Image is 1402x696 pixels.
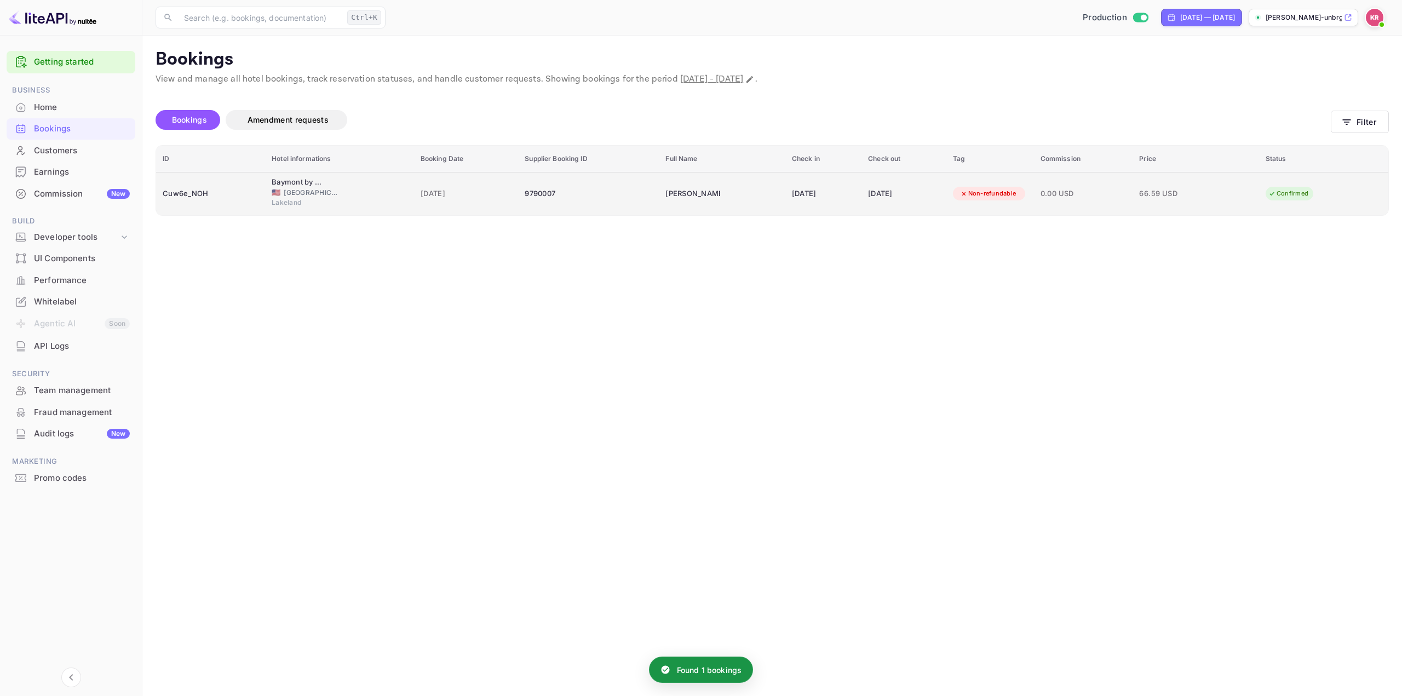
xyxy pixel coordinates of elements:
a: Promo codes [7,468,135,488]
div: API Logs [7,336,135,357]
div: Audit logs [34,428,130,440]
div: Promo codes [7,468,135,489]
div: UI Components [7,248,135,269]
span: Marketing [7,456,135,468]
input: Search (e.g. bookings, documentation) [177,7,343,28]
span: Amendment requests [248,115,329,124]
div: Whitelabel [7,291,135,313]
th: Full Name [659,146,785,172]
th: Status [1259,146,1388,172]
span: [DATE] [421,188,512,200]
span: 66.59 USD [1139,188,1194,200]
p: Found 1 bookings [677,664,742,676]
div: Fraud management [7,402,135,423]
div: [DATE] [792,185,855,203]
a: Getting started [34,56,130,68]
p: [PERSON_NAME]-unbrg.[PERSON_NAME]... [1266,13,1342,22]
th: Commission [1034,146,1133,172]
a: Earnings [7,162,135,182]
div: Customers [7,140,135,162]
div: Non-refundable [953,187,1024,200]
a: Home [7,97,135,117]
div: Performance [34,274,130,287]
a: CommissionNew [7,183,135,204]
span: Production [1083,11,1127,24]
div: Switch to Sandbox mode [1078,11,1152,24]
div: Earnings [7,162,135,183]
th: ID [156,146,265,172]
div: account-settings tabs [156,110,1331,130]
div: [DATE] [868,185,939,203]
div: Promo codes [34,472,130,485]
div: New [107,429,130,439]
p: View and manage all hotel bookings, track reservation statuses, and handle customer requests. Sho... [156,73,1389,86]
div: Bookings [7,118,135,140]
div: Baymont by Wyndham Lakeland [272,177,326,188]
div: Team management [34,384,130,397]
a: API Logs [7,336,135,356]
div: Commission [34,188,130,200]
div: Customers [34,145,130,157]
button: Filter [1331,111,1389,133]
span: 0.00 USD [1041,188,1127,200]
a: Performance [7,270,135,290]
button: Collapse navigation [61,668,81,687]
div: UI Components [34,252,130,265]
img: Kobus Roux [1366,9,1383,26]
a: Bookings [7,118,135,139]
button: Change date range [744,74,755,85]
img: LiteAPI logo [9,9,96,26]
div: CommissionNew [7,183,135,205]
span: Build [7,215,135,227]
div: Fraud management [34,406,130,419]
div: Developer tools [34,231,119,244]
th: Supplier Booking ID [518,146,659,172]
div: Getting started [7,51,135,73]
a: Customers [7,140,135,160]
span: [GEOGRAPHIC_DATA] [284,188,338,198]
span: Business [7,84,135,96]
th: Check in [785,146,861,172]
div: Confirmed [1261,187,1315,200]
a: UI Components [7,248,135,268]
div: API Logs [34,340,130,353]
th: Tag [946,146,1034,172]
div: Team management [7,380,135,401]
span: Security [7,368,135,380]
a: Team management [7,380,135,400]
div: Developer tools [7,228,135,247]
a: Audit logsNew [7,423,135,444]
div: Earnings [34,166,130,179]
div: Performance [7,270,135,291]
th: Check out [861,146,946,172]
div: Home [34,101,130,114]
a: Whitelabel [7,291,135,312]
div: 9790007 [525,185,652,203]
span: United States of America [272,189,280,196]
div: Cuw6e_NOH [163,185,258,203]
p: Bookings [156,49,1389,71]
div: New [107,189,130,199]
th: Booking Date [414,146,518,172]
span: Lakeland [272,198,326,208]
th: Price [1133,146,1259,172]
div: Jerry Green [665,185,720,203]
div: Ctrl+K [347,10,381,25]
a: Fraud management [7,402,135,422]
span: [DATE] - [DATE] [680,73,743,85]
table: booking table [156,146,1388,215]
div: Bookings [34,123,130,135]
div: Audit logsNew [7,423,135,445]
th: Hotel informations [265,146,414,172]
span: Bookings [172,115,207,124]
div: [DATE] — [DATE] [1180,13,1235,22]
div: Home [7,97,135,118]
div: Whitelabel [34,296,130,308]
